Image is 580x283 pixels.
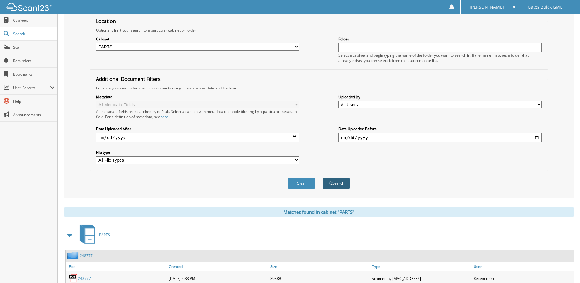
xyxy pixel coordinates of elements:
[76,223,110,247] a: PARTS
[93,76,164,82] legend: Additional Document Filters
[371,262,472,271] a: Type
[528,5,563,9] span: Gates Buick GMC
[13,31,54,36] span: Search
[167,262,269,271] a: Created
[323,178,350,189] button: Search
[93,28,545,33] div: Optionally limit your search to a particular cabinet or folder
[288,178,315,189] button: Clear
[96,109,299,119] div: All metadata fields are searched by default. Select a cabinet with metadata to enable filtering b...
[160,114,168,119] a: here
[96,94,299,100] label: Metadata
[93,18,119,25] legend: Location
[13,45,54,50] span: Scan
[13,72,54,77] span: Bookmarks
[338,126,542,131] label: Date Uploaded Before
[96,150,299,155] label: File type
[78,276,91,281] a: 248777
[13,99,54,104] span: Help
[13,112,54,117] span: Announcements
[69,274,78,283] img: PDF.png
[67,252,80,259] img: folder2.png
[13,58,54,63] span: Reminders
[66,262,167,271] a: File
[13,85,50,90] span: User Reports
[93,85,545,91] div: Enhance your search for specific documents using filters such as date and file type.
[338,94,542,100] label: Uploaded By
[472,262,574,271] a: User
[99,232,110,237] span: PARTS
[6,3,52,11] img: scan123-logo-white.svg
[338,36,542,42] label: Folder
[96,126,299,131] label: Date Uploaded After
[338,133,542,142] input: end
[338,53,542,63] div: Select a cabinet and begin typing the name of the folder you want to search in. If the name match...
[96,133,299,142] input: start
[96,36,299,42] label: Cabinet
[470,5,504,9] span: [PERSON_NAME]
[549,254,580,283] iframe: Chat Widget
[269,262,370,271] a: Size
[80,253,93,258] a: 248777
[13,18,54,23] span: Cabinets
[64,207,574,217] div: Matches found in cabinet "PARTS"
